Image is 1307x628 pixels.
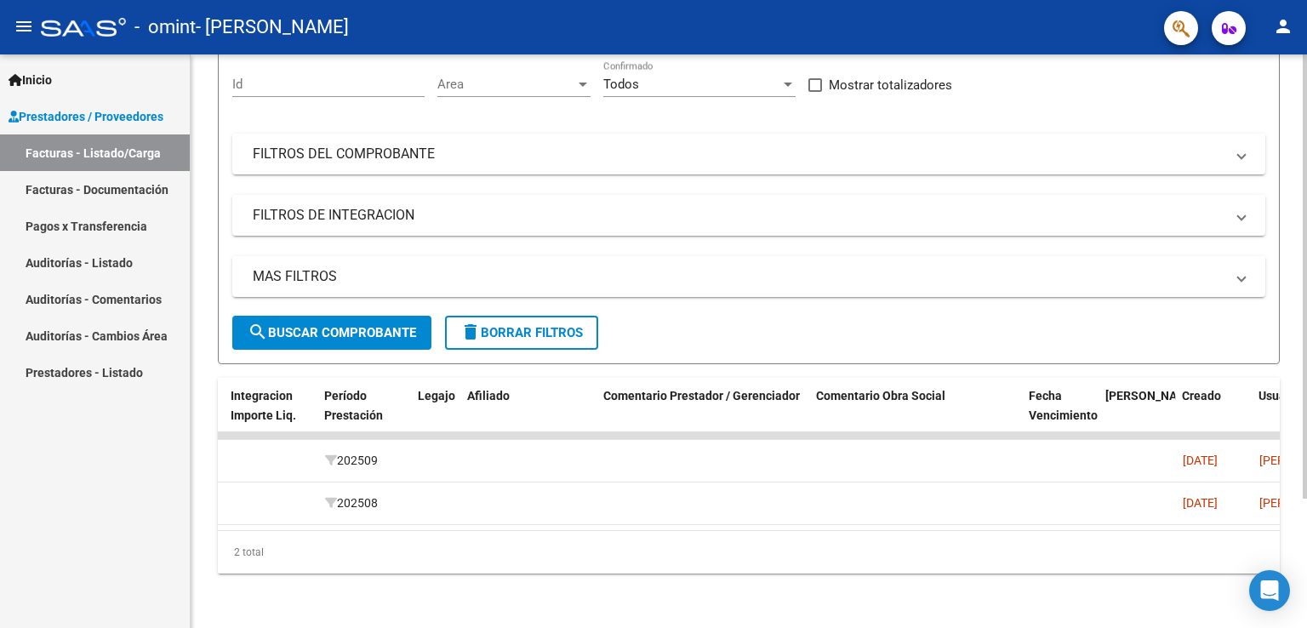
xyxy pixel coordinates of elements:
span: [DATE] [1183,454,1218,467]
mat-icon: delete [460,322,481,342]
datatable-header-cell: Afiliado [460,378,596,453]
mat-panel-title: MAS FILTROS [253,267,1224,286]
datatable-header-cell: Legajo [411,378,460,453]
mat-icon: menu [14,16,34,37]
span: Prestadores / Proveedores [9,107,163,126]
span: Todos [603,77,639,92]
span: Usuario [1258,389,1300,402]
datatable-header-cell: Fecha Confimado [1099,378,1175,453]
datatable-header-cell: Comentario Obra Social [809,378,1022,453]
span: 202509 [325,454,378,467]
span: Fecha Vencimiento [1029,389,1098,422]
datatable-header-cell: Período Prestación [317,378,411,453]
span: Mostrar totalizadores [829,75,952,95]
span: Borrar Filtros [460,325,583,340]
span: [PERSON_NAME] [1105,389,1197,402]
span: Integracion Importe Liq. [231,389,296,422]
span: Inicio [9,71,52,89]
mat-expansion-panel-header: MAS FILTROS [232,256,1265,297]
mat-icon: person [1273,16,1293,37]
span: - omint [134,9,196,46]
datatable-header-cell: Fecha Vencimiento [1022,378,1099,453]
span: - [PERSON_NAME] [196,9,349,46]
span: Afiliado [467,389,510,402]
span: Legajo [418,389,455,402]
span: Area [437,77,575,92]
span: Comentario Prestador / Gerenciador [603,389,800,402]
mat-panel-title: FILTROS DE INTEGRACION [253,206,1224,225]
span: Buscar Comprobante [248,325,416,340]
div: 2 total [218,531,1280,574]
span: [DATE] [1183,496,1218,510]
span: 202508 [325,496,378,510]
mat-expansion-panel-header: FILTROS DEL COMPROBANTE [232,134,1265,174]
span: Comentario Obra Social [816,389,945,402]
datatable-header-cell: Comentario Prestador / Gerenciador [596,378,809,453]
datatable-header-cell: Creado [1175,378,1252,453]
mat-expansion-panel-header: FILTROS DE INTEGRACION [232,195,1265,236]
span: Período Prestación [324,389,383,422]
datatable-header-cell: Integracion Importe Liq. [224,378,317,453]
button: Buscar Comprobante [232,316,431,350]
button: Borrar Filtros [445,316,598,350]
mat-icon: search [248,322,268,342]
mat-panel-title: FILTROS DEL COMPROBANTE [253,145,1224,163]
div: Open Intercom Messenger [1249,570,1290,611]
span: Creado [1182,389,1221,402]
